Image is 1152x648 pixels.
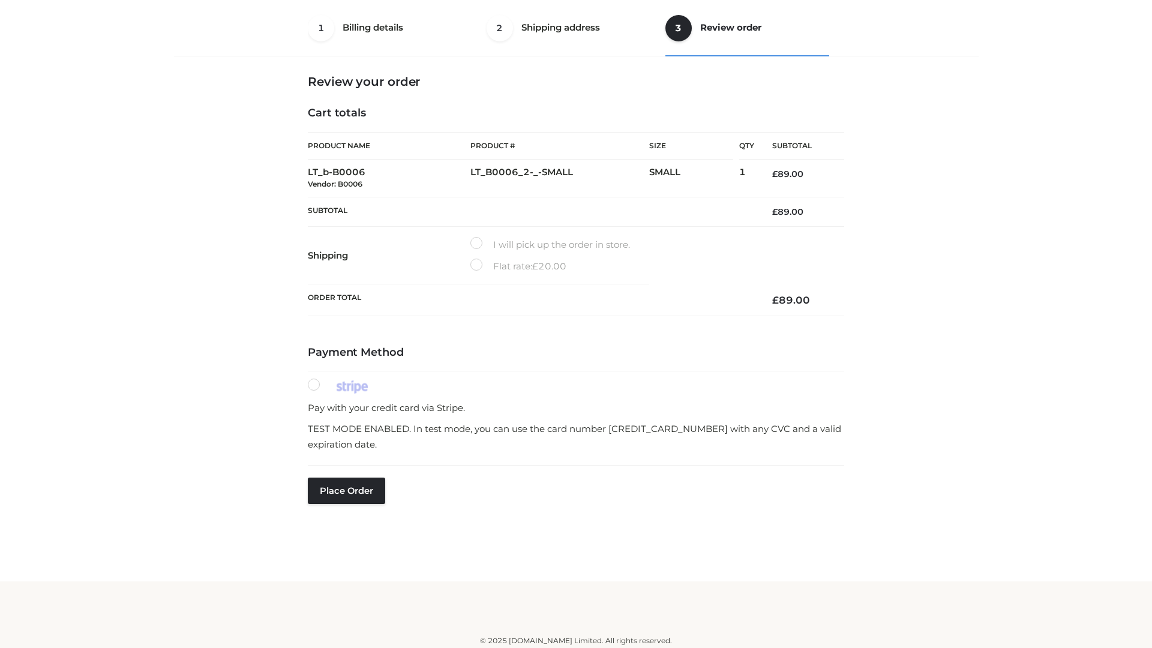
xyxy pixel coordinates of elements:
p: Pay with your credit card via Stripe. [308,400,844,416]
div: © 2025 [DOMAIN_NAME] Limited. All rights reserved. [178,635,974,647]
span: £ [772,294,779,306]
th: Qty [739,132,754,160]
td: LT_b-B0006 [308,160,470,197]
th: Size [649,133,733,160]
th: Shipping [308,227,470,284]
h4: Cart totals [308,107,844,120]
bdi: 20.00 [532,260,566,272]
th: Subtotal [308,197,754,226]
th: Order Total [308,284,754,316]
h4: Payment Method [308,346,844,359]
bdi: 89.00 [772,206,803,217]
th: Product # [470,132,649,160]
span: £ [532,260,538,272]
td: LT_B0006_2-_-SMALL [470,160,649,197]
button: Place order [308,478,385,504]
small: Vendor: B0006 [308,179,362,188]
bdi: 89.00 [772,169,803,179]
th: Product Name [308,132,470,160]
h3: Review your order [308,74,844,89]
td: 1 [739,160,754,197]
th: Subtotal [754,133,844,160]
span: £ [772,206,778,217]
span: £ [772,169,778,179]
td: SMALL [649,160,739,197]
label: Flat rate: [470,259,566,274]
label: I will pick up the order in store. [470,237,630,253]
p: TEST MODE ENABLED. In test mode, you can use the card number [CREDIT_CARD_NUMBER] with any CVC an... [308,421,844,452]
bdi: 89.00 [772,294,810,306]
